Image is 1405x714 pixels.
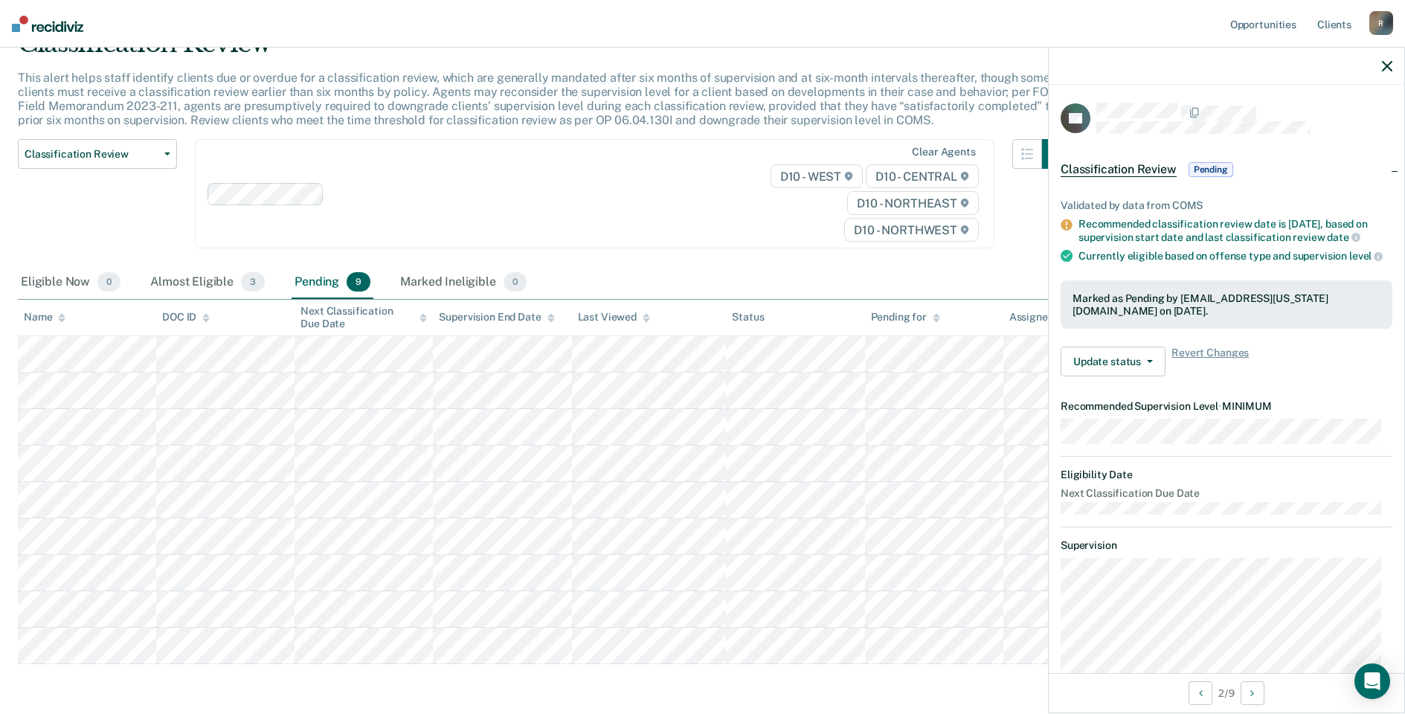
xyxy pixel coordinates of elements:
[732,311,764,324] div: Status
[1189,162,1233,177] span: Pending
[439,311,554,324] div: Supervision End Date
[18,71,1063,128] p: This alert helps staff identify clients due or overdue for a classification review, which are gen...
[1218,400,1222,412] span: •
[1073,292,1380,318] div: Marked as Pending by [EMAIL_ADDRESS][US_STATE][DOMAIN_NAME] on [DATE].
[1049,673,1404,713] div: 2 / 9
[866,164,979,188] span: D10 - CENTRAL
[844,218,978,242] span: D10 - NORTHWEST
[24,311,65,324] div: Name
[1061,199,1392,212] div: Validated by data from COMS
[1061,162,1177,177] span: Classification Review
[1241,681,1264,705] button: Next Opportunity
[1349,250,1383,262] span: level
[771,164,863,188] span: D10 - WEST
[18,266,123,299] div: Eligible Now
[1078,218,1392,243] div: Recommended classification review date is [DATE], based on supervision start date and last classi...
[1061,347,1166,376] button: Update status
[1189,681,1212,705] button: Previous Opportunity
[871,311,940,324] div: Pending for
[1049,146,1404,193] div: Classification ReviewPending
[1061,539,1392,552] dt: Supervision
[18,28,1072,71] div: Classification Review
[1078,249,1392,263] div: Currently eligible based on offense type and supervision
[292,266,373,299] div: Pending
[1171,347,1249,376] span: Revert Changes
[397,266,530,299] div: Marked Ineligible
[1061,469,1392,481] dt: Eligibility Date
[1061,487,1392,500] dt: Next Classification Due Date
[347,272,370,292] span: 9
[300,305,427,330] div: Next Classification Due Date
[147,266,268,299] div: Almost Eligible
[1369,11,1393,35] div: R
[241,272,265,292] span: 3
[912,146,975,158] div: Clear agents
[12,16,83,32] img: Recidiviz
[1061,400,1392,413] dt: Recommended Supervision Level MINIMUM
[162,311,210,324] div: DOC ID
[1354,663,1390,699] div: Open Intercom Messenger
[847,191,978,215] span: D10 - NORTHEAST
[578,311,650,324] div: Last Viewed
[97,272,120,292] span: 0
[1009,311,1079,324] div: Assigned to
[25,148,158,161] span: Classification Review
[504,272,527,292] span: 0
